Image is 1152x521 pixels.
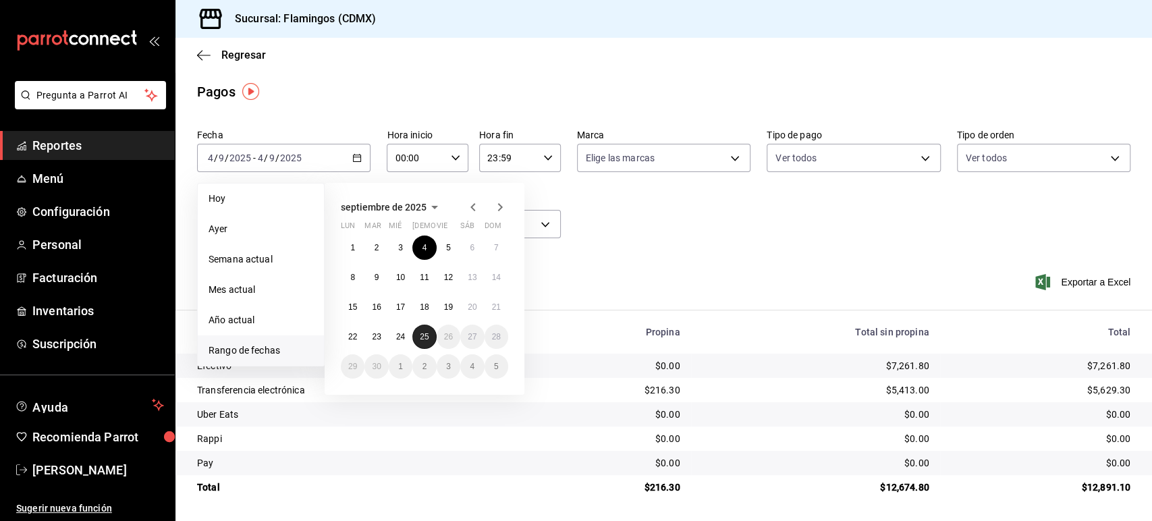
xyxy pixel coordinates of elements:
div: $0.00 [951,456,1130,470]
abbr: 8 de septiembre de 2025 [350,273,355,282]
abbr: 11 de septiembre de 2025 [420,273,429,282]
abbr: viernes [437,221,447,236]
div: $0.00 [951,432,1130,445]
span: Ayuda [32,397,146,413]
abbr: 30 de septiembre de 2025 [372,362,381,371]
input: -- [218,153,225,163]
abbr: 20 de septiembre de 2025 [468,302,476,312]
div: $12,674.80 [702,481,929,494]
abbr: 14 de septiembre de 2025 [492,273,501,282]
div: $0.00 [552,432,680,445]
abbr: 16 de septiembre de 2025 [372,302,381,312]
label: Tipo de orden [957,130,1130,140]
abbr: 5 de octubre de 2025 [494,362,499,371]
button: 12 de septiembre de 2025 [437,265,460,290]
abbr: 4 de octubre de 2025 [470,362,474,371]
abbr: lunes [341,221,355,236]
h3: Sucursal: Flamingos (CDMX) [224,11,376,27]
div: $216.30 [552,383,680,397]
input: -- [257,153,264,163]
button: Exportar a Excel [1038,274,1130,290]
abbr: 1 de octubre de 2025 [398,362,403,371]
abbr: 6 de septiembre de 2025 [470,243,474,252]
label: Tipo de pago [767,130,940,140]
span: Sugerir nueva función [16,501,164,516]
span: Facturación [32,269,164,287]
div: Total [197,481,530,494]
button: 1 de octubre de 2025 [389,354,412,379]
label: Fecha [197,130,371,140]
input: ---- [229,153,252,163]
div: Total [951,327,1130,337]
abbr: 12 de septiembre de 2025 [444,273,453,282]
span: Suscripción [32,335,164,353]
button: 6 de septiembre de 2025 [460,236,484,260]
div: Pay [197,456,530,470]
button: 11 de septiembre de 2025 [412,265,436,290]
button: 26 de septiembre de 2025 [437,325,460,349]
abbr: 13 de septiembre de 2025 [468,273,476,282]
div: Uber Eats [197,408,530,421]
abbr: 19 de septiembre de 2025 [444,302,453,312]
button: 4 de octubre de 2025 [460,354,484,379]
span: Inventarios [32,302,164,320]
span: Reportes [32,136,164,155]
abbr: 18 de septiembre de 2025 [420,302,429,312]
abbr: 24 de septiembre de 2025 [396,332,405,341]
abbr: 15 de septiembre de 2025 [348,302,357,312]
button: septiembre de 2025 [341,199,443,215]
button: 22 de septiembre de 2025 [341,325,364,349]
button: 27 de septiembre de 2025 [460,325,484,349]
button: 2 de octubre de 2025 [412,354,436,379]
abbr: domingo [485,221,501,236]
abbr: 5 de septiembre de 2025 [446,243,451,252]
span: Hoy [209,192,313,206]
button: 5 de octubre de 2025 [485,354,508,379]
input: ---- [279,153,302,163]
button: 30 de septiembre de 2025 [364,354,388,379]
abbr: 3 de septiembre de 2025 [398,243,403,252]
span: - [253,153,256,163]
span: Ver todos [966,151,1007,165]
span: septiembre de 2025 [341,202,427,213]
span: / [214,153,218,163]
div: $0.00 [552,359,680,373]
abbr: 21 de septiembre de 2025 [492,302,501,312]
button: 5 de septiembre de 2025 [437,236,460,260]
abbr: 22 de septiembre de 2025 [348,332,357,341]
span: [PERSON_NAME] [32,461,164,479]
span: Ayer [209,222,313,236]
abbr: 10 de septiembre de 2025 [396,273,405,282]
span: Elige las marcas [586,151,655,165]
button: 20 de septiembre de 2025 [460,295,484,319]
button: 24 de septiembre de 2025 [389,325,412,349]
span: / [264,153,268,163]
div: $5,629.30 [951,383,1130,397]
abbr: 2 de octubre de 2025 [422,362,427,371]
div: $0.00 [702,408,929,421]
span: Año actual [209,313,313,327]
div: $216.30 [552,481,680,494]
input: -- [207,153,214,163]
a: Pregunta a Parrot AI [9,98,166,112]
abbr: 1 de septiembre de 2025 [350,243,355,252]
button: Tooltip marker [242,83,259,100]
button: 2 de septiembre de 2025 [364,236,388,260]
abbr: sábado [460,221,474,236]
span: Rango de fechas [209,344,313,358]
div: Total sin propina [702,327,929,337]
button: 1 de septiembre de 2025 [341,236,364,260]
div: $12,891.10 [951,481,1130,494]
button: 19 de septiembre de 2025 [437,295,460,319]
span: Configuración [32,202,164,221]
button: 10 de septiembre de 2025 [389,265,412,290]
abbr: jueves [412,221,492,236]
div: $0.00 [951,408,1130,421]
span: / [225,153,229,163]
button: 4 de septiembre de 2025 [412,236,436,260]
label: Hora fin [479,130,561,140]
span: / [275,153,279,163]
abbr: 27 de septiembre de 2025 [468,332,476,341]
span: Menú [32,169,164,188]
